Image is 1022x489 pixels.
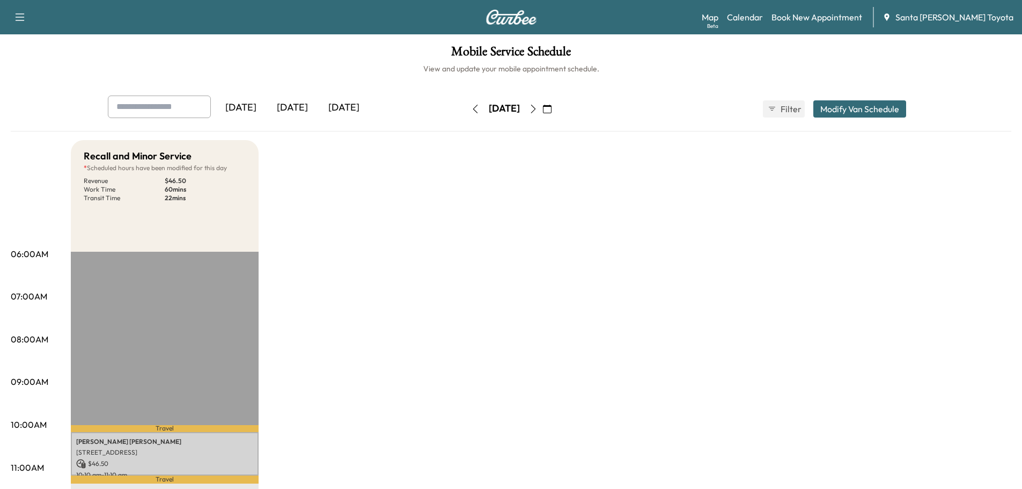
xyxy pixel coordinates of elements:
h1: Mobile Service Schedule [11,45,1011,63]
button: Modify Van Schedule [813,100,906,118]
a: MapBeta [702,11,718,24]
p: $ 46.50 [165,177,246,185]
p: Revenue [84,177,165,185]
h5: Recall and Minor Service [84,149,192,164]
p: 07:00AM [11,290,47,303]
p: 08:00AM [11,333,48,346]
button: Filter [763,100,805,118]
p: Work Time [84,185,165,194]
p: 06:00AM [11,247,48,260]
div: [DATE] [215,96,267,120]
h6: View and update your mobile appointment schedule. [11,63,1011,74]
p: Travel [71,425,259,432]
p: [STREET_ADDRESS] [76,448,253,457]
a: Book New Appointment [771,11,862,24]
div: [DATE] [267,96,318,120]
p: $ 46.50 [76,459,253,469]
p: [PERSON_NAME] [PERSON_NAME] [76,437,253,446]
p: 10:10 am - 11:10 am [76,471,253,479]
div: [DATE] [318,96,370,120]
a: Calendar [727,11,763,24]
p: 10:00AM [11,418,47,431]
p: 60 mins [165,185,246,194]
p: 11:00AM [11,461,44,474]
span: Santa [PERSON_NAME] Toyota [895,11,1013,24]
p: Transit Time [84,194,165,202]
p: Travel [71,476,259,484]
img: Curbee Logo [486,10,537,25]
div: Beta [707,22,718,30]
p: 09:00AM [11,375,48,388]
div: [DATE] [489,102,520,115]
p: Scheduled hours have been modified for this day [84,164,246,172]
p: 22 mins [165,194,246,202]
span: Filter [781,103,800,115]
